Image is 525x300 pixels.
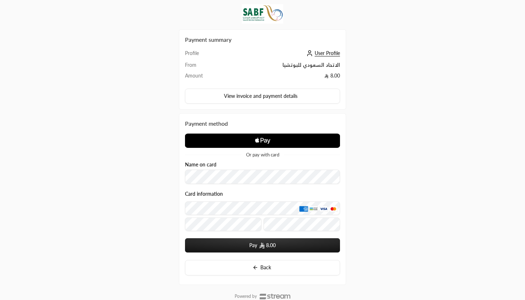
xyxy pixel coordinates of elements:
img: MasterCard [329,206,337,211]
button: Back [185,260,340,275]
img: Visa [319,206,328,211]
span: User Profile [315,50,340,56]
div: Card information [185,191,340,234]
a: User Profile [305,50,340,56]
div: Name on card [185,162,340,184]
legend: Card information [185,191,340,197]
img: SAR [259,242,265,249]
span: Or pay with card [246,152,279,157]
td: From [185,61,222,72]
img: AMEX [299,206,308,211]
input: Credit Card [185,201,340,215]
p: Powered by [235,294,257,299]
input: Expiry date [185,217,261,231]
td: Profile [185,50,222,61]
label: Name on card [185,162,216,167]
span: Back [260,264,271,270]
img: MADA [309,206,318,211]
button: Pay SAR8.00 [185,238,340,252]
td: Amount [185,72,222,83]
td: 8.00 [222,72,340,83]
img: Company Logo [242,4,283,24]
input: CVC [264,217,340,231]
button: View invoice and payment details [185,89,340,104]
span: 8.00 [266,242,276,249]
td: الاتحاد السعودي للبوتشيا [222,61,340,72]
div: Payment method [185,119,340,128]
h2: Payment summary [185,35,340,44]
